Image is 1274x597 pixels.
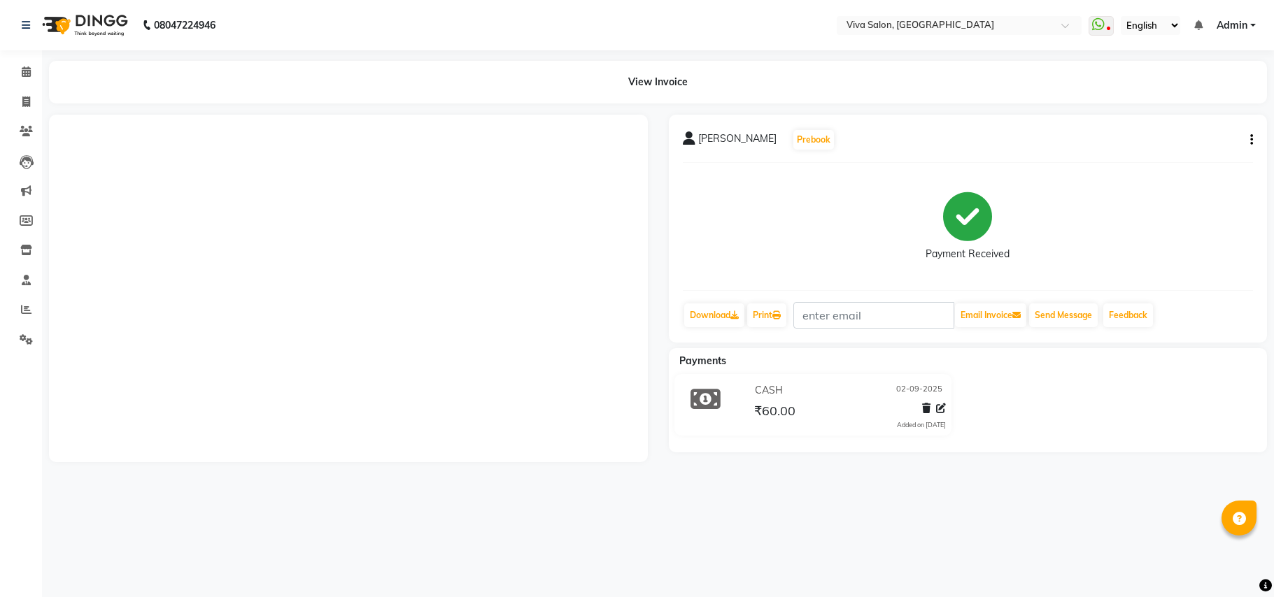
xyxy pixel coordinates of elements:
[955,303,1026,327] button: Email Invoice
[684,303,744,327] a: Download
[793,302,954,329] input: enter email
[793,130,834,150] button: Prebook
[754,403,795,422] span: ₹60.00
[698,131,777,151] span: [PERSON_NAME]
[1217,18,1247,33] span: Admin
[896,383,942,398] span: 02-09-2025
[755,383,783,398] span: CASH
[897,420,946,430] div: Added on [DATE]
[1215,541,1260,583] iframe: chat widget
[1103,303,1153,327] a: Feedback
[747,303,786,327] a: Print
[1029,303,1098,327] button: Send Message
[36,6,132,45] img: logo
[154,6,215,45] b: 08047224946
[49,61,1267,103] div: View Invoice
[926,247,1010,261] div: Payment Received
[679,354,726,367] span: Payments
